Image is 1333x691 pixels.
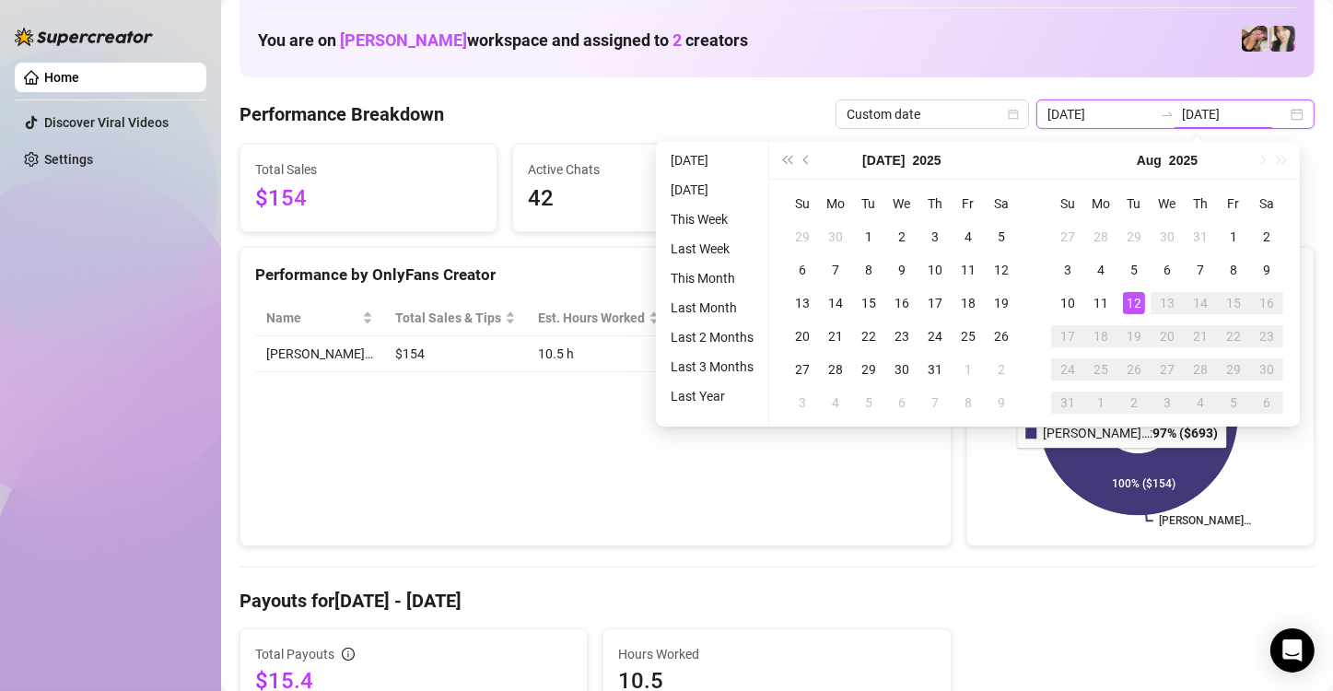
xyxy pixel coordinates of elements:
[1159,515,1251,528] text: [PERSON_NAME]…
[266,308,358,328] span: Name
[618,644,935,664] span: Hours Worked
[258,30,748,51] h1: You are on workspace and assigned to creators
[1160,107,1175,122] span: swap-right
[528,159,754,180] span: Active Chats
[240,101,444,127] h4: Performance Breakdown
[384,336,527,372] td: $154
[1160,107,1175,122] span: to
[1270,628,1315,673] div: Open Intercom Messenger
[672,30,682,50] span: 2
[790,308,909,328] span: Chat Conversion
[255,336,384,372] td: [PERSON_NAME]…
[528,182,754,217] span: 42
[1025,313,1117,326] text: [PERSON_NAME]…
[240,588,1315,614] h4: Payouts for [DATE] - [DATE]
[801,159,1027,180] span: Messages Sent
[255,263,936,287] div: Performance by OnlyFans Creator
[779,300,935,336] th: Chat Conversion
[342,648,355,661] span: info-circle
[1269,26,1295,52] img: Christina
[255,300,384,336] th: Name
[44,115,169,130] a: Discover Viral Videos
[1182,104,1287,124] input: End date
[1008,109,1019,120] span: calendar
[44,152,93,167] a: Settings
[15,28,153,46] img: logo-BBDzfeDw.svg
[1047,104,1152,124] input: Start date
[801,182,1027,217] span: 189
[340,30,467,50] span: [PERSON_NAME]
[682,308,754,328] span: Sales / Hour
[255,159,482,180] span: Total Sales
[527,336,671,372] td: 10.5 h
[255,644,334,664] span: Total Payouts
[395,308,501,328] span: Total Sales & Tips
[790,344,820,364] span: 17 %
[982,263,1299,287] div: Sales by OnlyFans Creator
[671,300,779,336] th: Sales / Hour
[255,182,482,217] span: $154
[671,336,779,372] td: $14.67
[384,300,527,336] th: Total Sales & Tips
[44,70,79,85] a: Home
[1242,26,1268,52] img: Christina
[847,100,1018,128] span: Custom date
[538,308,645,328] div: Est. Hours Worked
